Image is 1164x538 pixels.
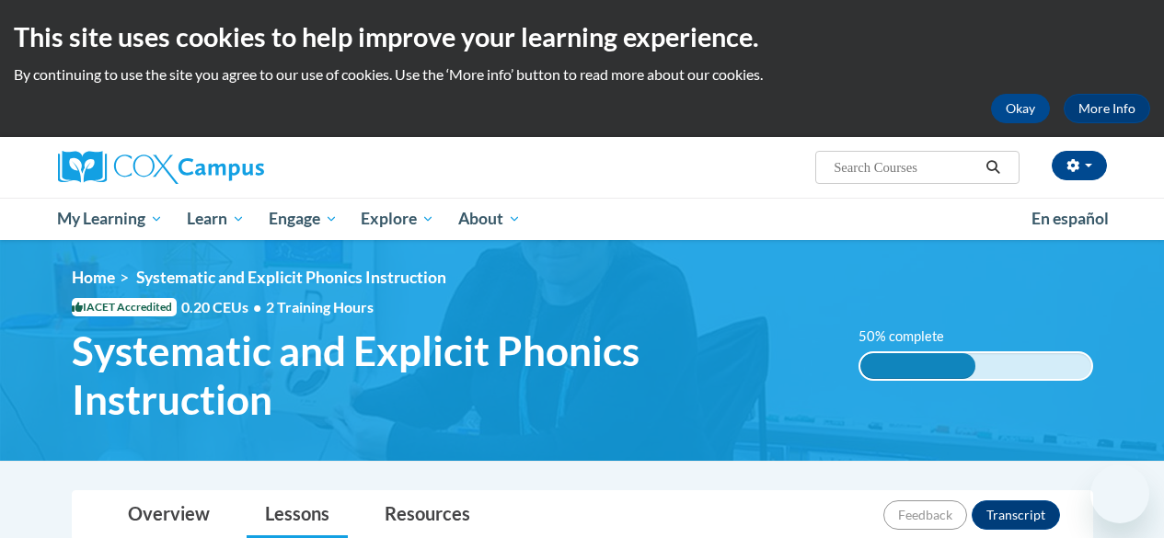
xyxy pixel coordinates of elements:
[991,94,1050,123] button: Okay
[136,268,446,287] span: Systematic and Explicit Phonics Instruction
[187,208,245,230] span: Learn
[72,326,831,424] span: Systematic and Explicit Phonics Instruction
[1020,200,1121,238] a: En español
[883,500,967,530] button: Feedback
[257,198,350,240] a: Engage
[14,18,1150,55] h2: This site uses cookies to help improve your learning experience.
[458,208,521,230] span: About
[44,198,1121,240] div: Main menu
[175,198,257,240] a: Learn
[58,151,264,184] img: Cox Campus
[979,156,1007,178] button: Search
[269,208,338,230] span: Engage
[14,64,1150,85] p: By continuing to use the site you agree to our use of cookies. Use the ‘More info’ button to read...
[72,298,177,316] span: IACET Accredited
[985,161,1001,175] i: 
[859,326,964,347] label: 50% complete
[1031,209,1109,228] span: En español
[253,298,261,315] span: •
[860,353,976,379] div: 50% complete
[46,198,176,240] a: My Learning
[349,198,446,240] a: Explore
[58,151,389,184] a: Cox Campus
[1064,94,1150,123] a: More Info
[72,268,115,287] a: Home
[972,500,1060,530] button: Transcript
[266,298,374,315] span: 2 Training Hours
[181,297,266,317] span: 0.20 CEUs
[1090,464,1149,523] iframe: Button to launch messaging window
[832,156,979,178] input: Search Courses
[361,208,434,230] span: Explore
[57,208,163,230] span: My Learning
[446,198,533,240] a: About
[1052,151,1107,180] button: Account Settings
